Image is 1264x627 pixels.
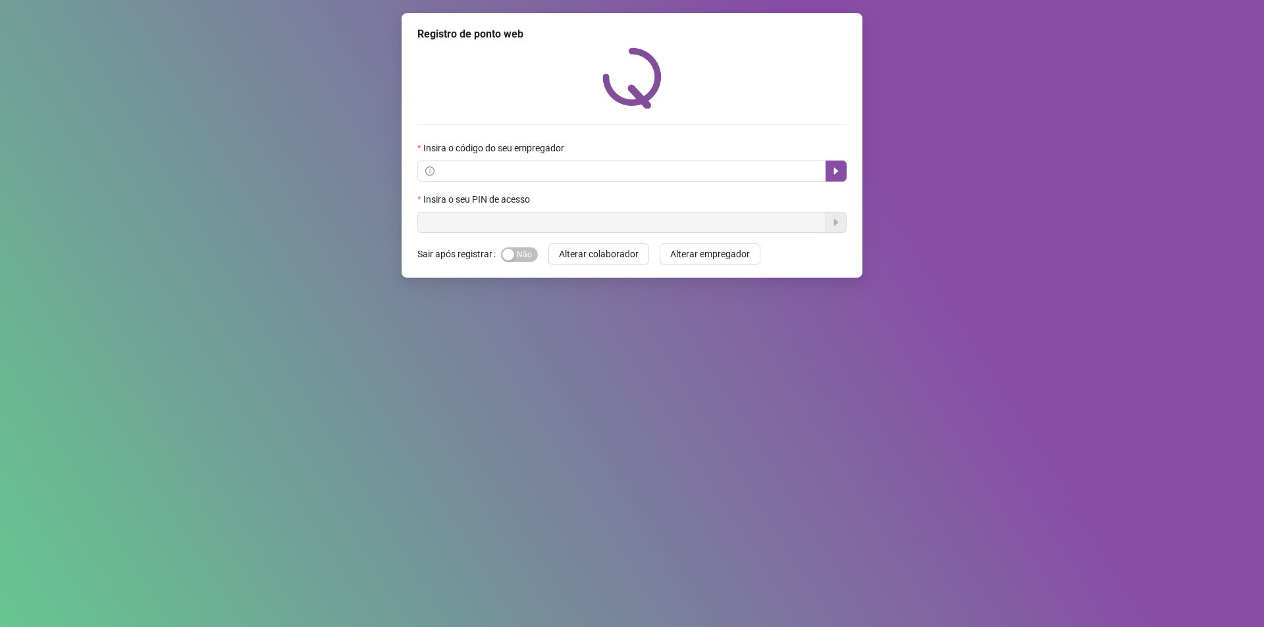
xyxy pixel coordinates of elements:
[670,247,750,261] span: Alterar empregador
[660,243,760,264] button: Alterar empregador
[417,243,501,264] label: Sair após registrar
[417,141,573,155] label: Insira o código do seu empregador
[602,47,662,109] img: QRPoint
[559,247,639,261] span: Alterar colaborador
[831,166,841,176] span: caret-right
[417,26,847,42] div: Registro de ponto web
[417,192,539,207] label: Insira o seu PIN de acesso
[425,166,434,176] span: info-circle
[548,243,649,264] button: Alterar colaborador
